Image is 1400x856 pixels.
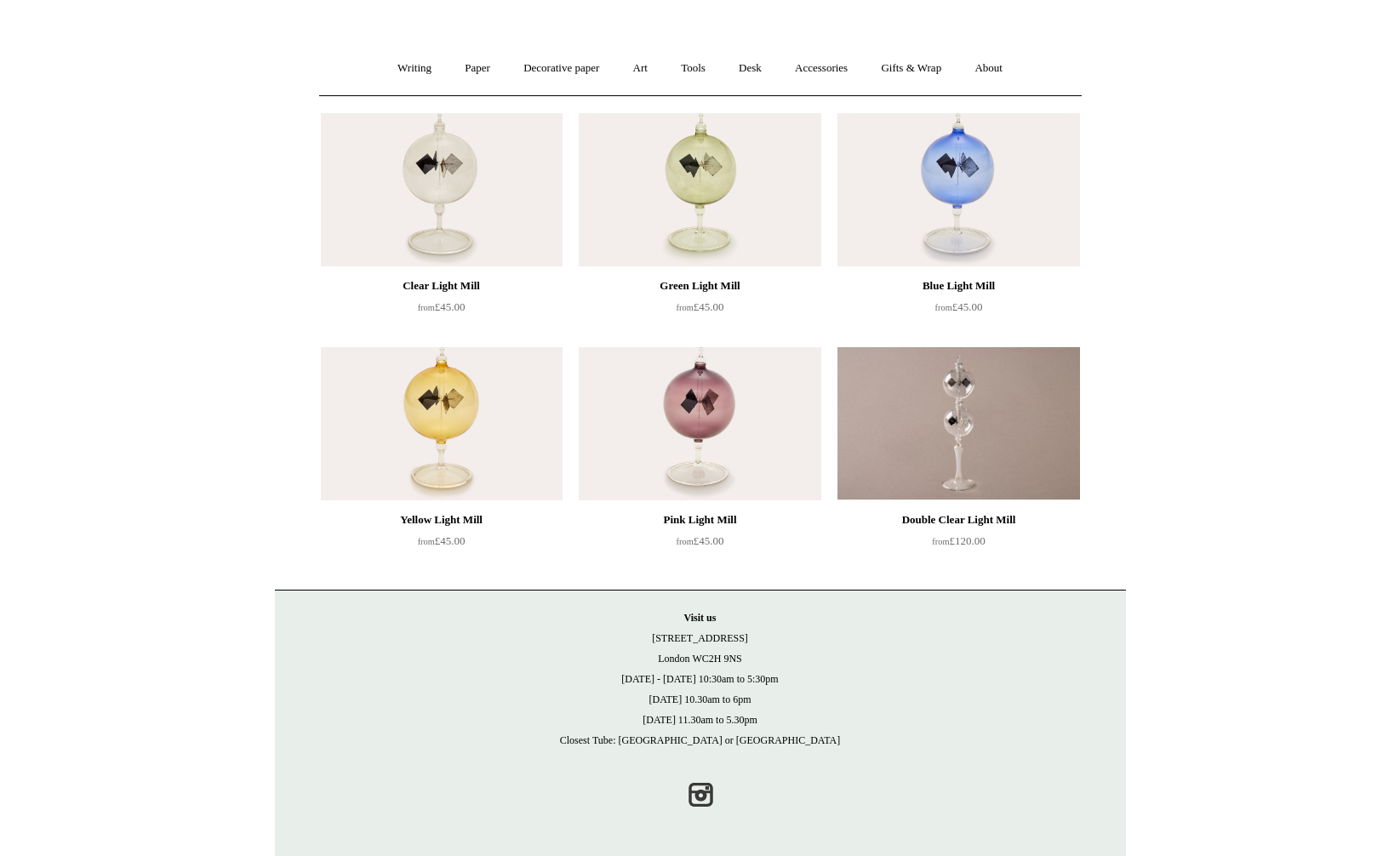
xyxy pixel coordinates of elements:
span: from [677,537,694,546]
img: Double Clear Light Mill [837,347,1079,500]
img: Clear Light Mill [321,113,563,266]
a: About [959,46,1018,91]
span: £45.00 [677,300,724,313]
img: Yellow Light Mill [321,347,563,500]
a: Clear Light Mill Clear Light Mill [321,113,563,266]
span: from [677,303,694,312]
span: £120.00 [932,534,985,547]
a: Yellow Light Mill from£45.00 [321,510,563,579]
strong: Visit us [684,612,717,624]
div: Clear Light Mill [325,276,558,296]
a: Blue Light Mill Blue Light Mill [837,113,1079,266]
img: Green Light Mill [579,113,820,266]
span: from [418,303,435,312]
span: £45.00 [935,300,983,313]
img: Blue Light Mill [837,113,1079,266]
img: Pink Light Mill [579,347,820,500]
a: Pink Light Mill Pink Light Mill [579,347,820,500]
span: from [935,303,952,312]
a: Double Clear Light Mill from£120.00 [837,510,1079,579]
span: from [418,537,435,546]
a: Blue Light Mill from£45.00 [837,276,1079,345]
a: Yellow Light Mill Yellow Light Mill [321,347,563,500]
a: Desk [723,46,777,91]
a: Pink Light Mill from£45.00 [579,510,820,579]
a: Instagram [682,776,719,813]
p: [STREET_ADDRESS] London WC2H 9NS [DATE] - [DATE] 10:30am to 5:30pm [DATE] 10.30am to 6pm [DATE] 1... [292,608,1109,750]
a: Green Light Mill Green Light Mill [579,113,820,266]
div: Blue Light Mill [842,276,1075,296]
a: Double Clear Light Mill Double Clear Light Mill [837,347,1079,500]
a: Art [618,46,663,91]
a: Paper [449,46,506,91]
a: Writing [382,46,447,91]
a: Decorative paper [508,46,614,91]
a: Tools [666,46,721,91]
div: Green Light Mill [583,276,816,296]
a: Green Light Mill from£45.00 [579,276,820,345]
a: Accessories [780,46,863,91]
a: Clear Light Mill from£45.00 [321,276,563,345]
span: £45.00 [418,534,466,547]
a: Gifts & Wrap [866,46,957,91]
span: from [932,537,949,546]
span: £45.00 [418,300,466,313]
div: Pink Light Mill [583,510,816,530]
div: Yellow Light Mill [325,510,558,530]
span: £45.00 [677,534,724,547]
div: Double Clear Light Mill [842,510,1075,530]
